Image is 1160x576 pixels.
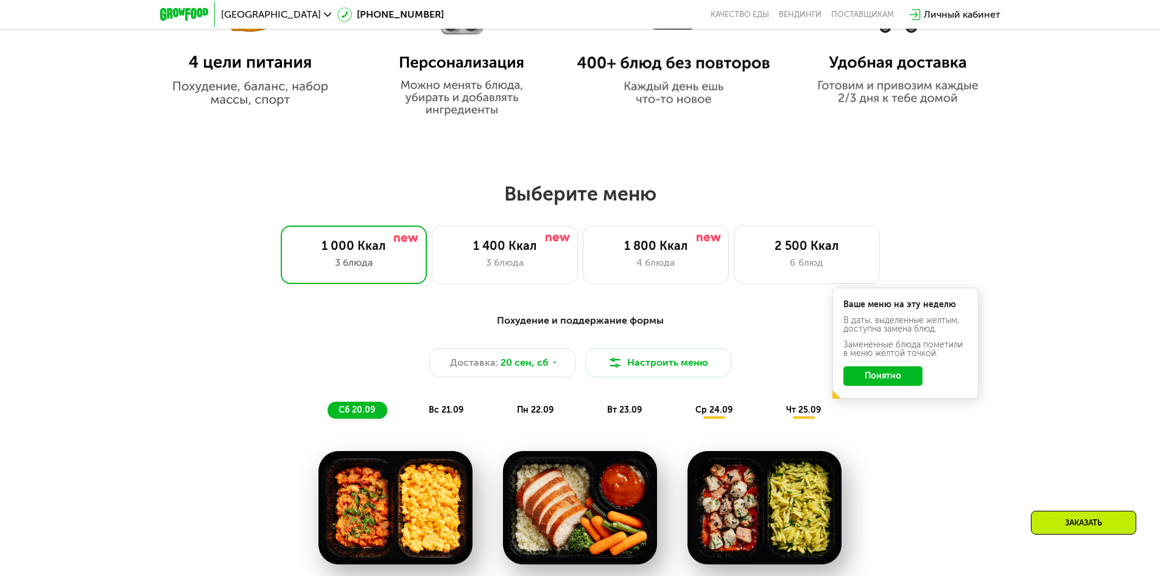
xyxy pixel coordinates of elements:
[924,7,1000,22] div: Личный кабинет
[429,405,463,415] span: вс 21.09
[39,182,1121,206] h2: Выберите меню
[711,10,769,20] a: Качество еды
[445,255,565,270] div: 3 блюда
[1031,511,1136,535] div: Заказать
[220,313,941,329] div: Похудение и поддержание формы
[843,316,968,333] div: В даты, выделенные желтым, доступна замена блюд.
[843,341,968,358] div: Заменённые блюда пометили в меню жёлтой точкой.
[779,10,821,20] a: Вендинги
[786,405,821,415] span: чт 25.09
[339,405,375,415] span: сб 20.09
[831,10,894,20] div: поставщикам
[517,405,554,415] span: пн 22.09
[445,238,565,253] div: 1 400 Ккал
[843,300,968,309] div: Ваше меню на эту неделю
[221,10,321,20] span: [GEOGRAPHIC_DATA]
[747,255,867,270] div: 6 блюд
[747,238,867,253] div: 2 500 Ккал
[695,405,733,415] span: ср 24.09
[607,405,642,415] span: вт 23.09
[596,255,716,270] div: 4 блюда
[450,355,498,370] span: Доставка:
[294,238,414,253] div: 1 000 Ккал
[585,348,731,377] button: Настроить меню
[294,255,414,270] div: 3 блюда
[596,238,716,253] div: 1 800 Ккал
[501,355,549,370] span: 20 сен, сб
[337,7,444,22] a: [PHONE_NUMBER]
[843,366,923,386] button: Понятно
